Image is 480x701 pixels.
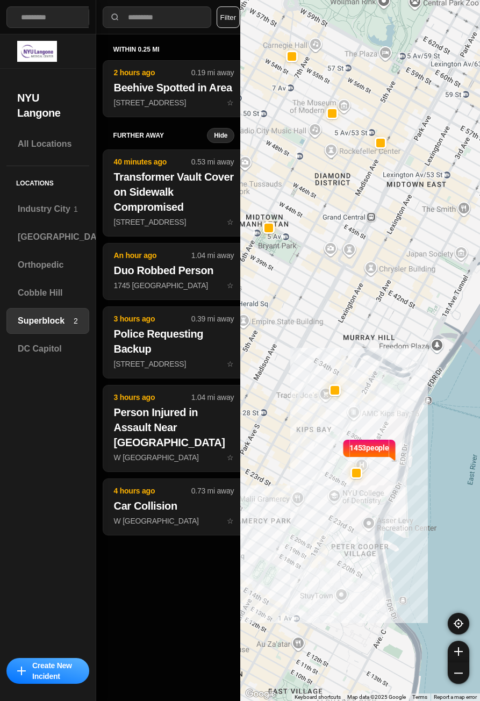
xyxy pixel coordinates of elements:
a: 3 hours ago1.04 mi awayPerson Injured in Assault Near [GEOGRAPHIC_DATA]W [GEOGRAPHIC_DATA]star [103,453,246,462]
h5: Locations [6,166,89,196]
img: zoom-in [454,647,463,656]
h2: Duo Robbed Person [114,263,234,278]
button: 2 hours ago0.19 mi awayBeehive Spotted in Area[STREET_ADDRESS]star [103,60,246,117]
a: DC Capitol [6,336,89,362]
a: [GEOGRAPHIC_DATA] [6,224,89,250]
p: W [GEOGRAPHIC_DATA] [114,516,234,526]
h3: Superblock [18,314,74,327]
p: 1.04 mi away [191,392,234,403]
h3: Industry City [18,203,74,216]
span: star [227,281,234,290]
img: search [110,12,120,23]
a: Terms (opens in new tab) [412,694,427,700]
span: star [227,360,234,368]
p: 3 hours ago [114,313,191,324]
h3: Orthopedic [18,259,78,271]
img: notch [389,438,397,462]
a: Cobble Hill [6,280,89,306]
p: [STREET_ADDRESS] [114,217,234,227]
button: recenter [448,613,469,634]
h3: DC Capitol [18,342,78,355]
a: Report a map error [434,694,477,700]
p: 0.39 mi away [191,313,234,324]
img: icon [17,667,26,675]
p: 2 [74,316,78,326]
h5: further away [113,131,207,140]
a: All Locations [6,131,89,157]
a: An hour ago1.04 mi awayDuo Robbed Person1745 [GEOGRAPHIC_DATA]star [103,281,246,290]
button: Keyboard shortcuts [295,693,341,701]
button: An hour ago1.04 mi awayDuo Robbed Person1745 [GEOGRAPHIC_DATA]star [103,243,246,300]
a: 4 hours ago0.73 mi awayCar CollisionW [GEOGRAPHIC_DATA]star [103,516,246,525]
p: 1745 [GEOGRAPHIC_DATA] [114,280,234,291]
p: [STREET_ADDRESS] [114,359,234,369]
h2: NYU Langone [17,90,78,120]
button: iconCreate New Incident [6,658,89,684]
p: W [GEOGRAPHIC_DATA] [114,452,234,463]
button: zoom-out [448,662,469,684]
button: 4 hours ago0.73 mi awayCar CollisionW [GEOGRAPHIC_DATA]star [103,478,246,535]
a: Orthopedic [6,252,89,278]
a: 2 hours ago0.19 mi awayBeehive Spotted in Area[STREET_ADDRESS]star [103,98,246,107]
a: 40 minutes ago0.53 mi awayTransformer Vault Cover on Sidewalk Compromised[STREET_ADDRESS]star [103,217,246,226]
a: Superblock2 [6,308,89,334]
p: An hour ago [114,250,191,261]
p: 0.73 mi away [191,485,234,496]
p: 3 hours ago [114,392,191,403]
p: Create New Incident [32,660,78,682]
p: 40 minutes ago [114,156,191,167]
h3: All Locations [18,138,78,151]
img: Google [243,687,278,701]
h3: Cobble Hill [18,287,78,299]
span: star [227,98,234,107]
p: 0.53 mi away [191,156,234,167]
p: 1.04 mi away [191,250,234,261]
p: 1453 people [349,442,389,466]
h2: Police Requesting Backup [114,326,234,356]
small: Hide [214,131,227,140]
button: Filter [217,6,240,28]
span: star [227,453,234,462]
img: recenter [454,619,463,628]
img: logo [17,41,57,62]
h3: [GEOGRAPHIC_DATA] [18,231,110,244]
p: [STREET_ADDRESS] [114,97,234,108]
p: 2 hours ago [114,67,191,78]
span: star [227,218,234,226]
p: 0.19 mi away [191,67,234,78]
a: 3 hours ago0.39 mi awayPolice Requesting Backup[STREET_ADDRESS]star [103,359,246,368]
span: Map data ©2025 Google [347,694,406,700]
img: notch [341,438,349,462]
h2: Car Collision [114,498,234,513]
img: zoom-out [454,669,463,677]
h2: Person Injured in Assault Near [GEOGRAPHIC_DATA] [114,405,234,450]
a: Industry City1 [6,196,89,222]
h5: within 0.25 mi [113,45,235,54]
h2: Beehive Spotted in Area [114,80,234,95]
h2: Transformer Vault Cover on Sidewalk Compromised [114,169,234,214]
button: 3 hours ago0.39 mi awayPolice Requesting Backup[STREET_ADDRESS]star [103,306,246,378]
a: Open this area in Google Maps (opens a new window) [243,687,278,701]
p: 1 [74,204,78,214]
p: 4 hours ago [114,485,191,496]
button: 3 hours ago1.04 mi awayPerson Injured in Assault Near [GEOGRAPHIC_DATA]W [GEOGRAPHIC_DATA]star [103,385,246,472]
button: Hide [207,128,234,143]
span: star [227,517,234,525]
button: zoom-in [448,641,469,662]
button: 40 minutes ago0.53 mi awayTransformer Vault Cover on Sidewalk Compromised[STREET_ADDRESS]star [103,149,246,237]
